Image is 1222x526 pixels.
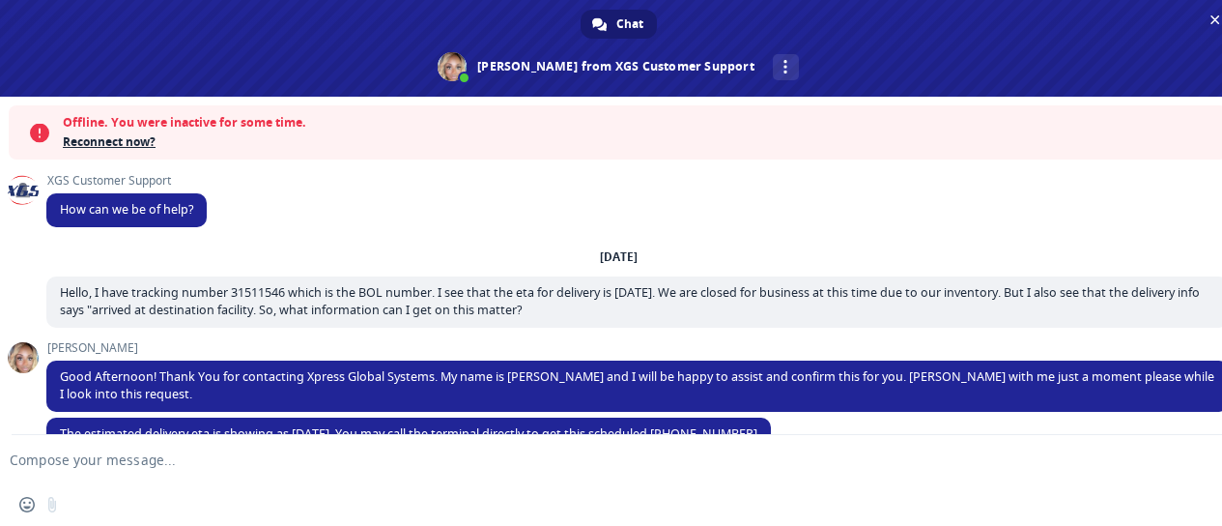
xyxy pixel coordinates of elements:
[19,497,35,512] span: Insert an emoji
[600,251,638,263] div: [DATE]
[60,368,1214,402] span: Good Afternoon! Thank You for contacting Xpress Global Systems. My name is [PERSON_NAME] and I wi...
[63,113,1218,132] span: Offline. You were inactive for some time.
[60,425,757,442] span: The estimated delivery eta is showing as [DATE]. You may call the terminal directly to get this s...
[616,10,643,39] span: Chat
[46,174,207,188] span: XGS Customer Support
[10,452,1165,469] textarea: Compose your message...
[63,132,1218,152] span: Reconnect now?
[581,10,657,39] div: Chat
[60,201,193,218] span: How can we be of help?
[60,284,1200,318] span: Hello, I have tracking number 31511546 which is the BOL number. I see that the eta for delivery i...
[773,54,799,80] div: More channels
